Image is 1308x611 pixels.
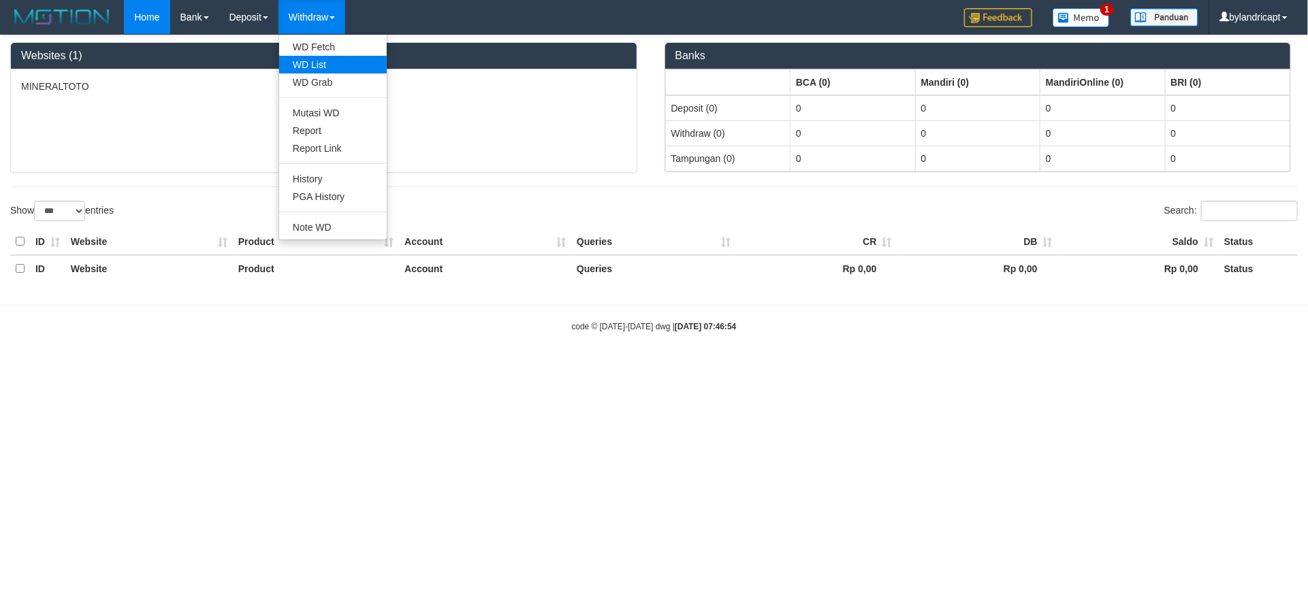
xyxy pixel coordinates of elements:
strong: [DATE] 07:46:54 [675,322,736,331]
h3: Banks [675,50,1281,62]
td: 0 [915,120,1040,146]
td: 0 [915,146,1040,171]
label: Show entries [10,201,114,221]
th: ID [30,229,65,255]
a: History [279,170,387,188]
a: Report [279,122,387,139]
th: Group: activate to sort column ascending [665,69,791,95]
th: Queries [571,229,736,255]
th: Saldo [1058,229,1219,255]
th: CR [736,229,897,255]
td: 0 [1040,120,1166,146]
th: Group: activate to sort column ascending [1040,69,1166,95]
td: 0 [791,120,916,146]
img: panduan.png [1130,8,1198,27]
th: Group: activate to sort column ascending [1165,69,1290,95]
td: Withdraw (0) [665,120,791,146]
td: 0 [1040,95,1166,121]
th: Group: activate to sort column ascending [915,69,1040,95]
th: Status [1219,229,1298,255]
td: Tampungan (0) [665,146,791,171]
a: WD List [279,56,387,73]
label: Search: [1164,201,1298,221]
a: Report Link [279,139,387,157]
th: Rp 0,00 [897,255,1058,282]
td: 0 [1165,146,1290,171]
a: Note WD [279,218,387,236]
th: Group: activate to sort column ascending [791,69,916,95]
th: DB [897,229,1058,255]
a: WD Grab [279,73,387,91]
th: Website [65,229,233,255]
th: Account [399,255,571,282]
input: Search: [1201,201,1298,221]
td: Deposit (0) [665,95,791,121]
img: Feedback.jpg [964,8,1032,27]
th: Rp 0,00 [736,255,897,282]
td: 0 [1165,120,1290,146]
th: Queries [571,255,736,282]
a: Mutasi WD [279,104,387,122]
h3: Websites (1) [21,50,626,62]
a: WD Fetch [279,38,387,56]
th: Product [233,229,399,255]
th: Account [399,229,571,255]
th: Product [233,255,399,282]
img: Button%20Memo.svg [1053,8,1110,27]
th: Website [65,255,233,282]
p: MINERALTOTO [21,80,626,93]
span: 1 [1100,3,1115,16]
td: 0 [1165,95,1290,121]
td: 0 [791,146,916,171]
th: ID [30,255,65,282]
td: 0 [791,95,916,121]
td: 0 [915,95,1040,121]
td: 0 [1040,146,1166,171]
th: Rp 0,00 [1058,255,1219,282]
img: MOTION_logo.png [10,7,114,27]
small: code © [DATE]-[DATE] dwg | [572,322,737,331]
select: Showentries [34,201,85,221]
a: PGA History [279,188,387,205]
th: Status [1219,255,1298,282]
